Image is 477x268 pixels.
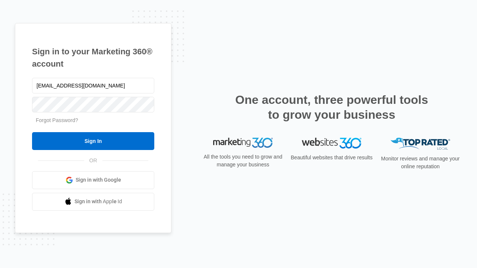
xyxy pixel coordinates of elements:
[302,138,361,149] img: Websites 360
[32,45,154,70] h1: Sign in to your Marketing 360® account
[76,176,121,184] span: Sign in with Google
[32,171,154,189] a: Sign in with Google
[201,153,285,169] p: All the tools you need to grow and manage your business
[32,132,154,150] input: Sign In
[36,117,78,123] a: Forgot Password?
[290,154,373,162] p: Beautiful websites that drive results
[213,138,273,148] img: Marketing 360
[379,155,462,170] p: Monitor reviews and manage your online reputation
[75,198,122,205] span: Sign in with Apple Id
[32,193,154,211] a: Sign in with Apple Id
[233,92,430,122] h2: One account, three powerful tools to grow your business
[84,157,102,165] span: OR
[391,138,450,150] img: Top Rated Local
[32,78,154,93] input: Email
